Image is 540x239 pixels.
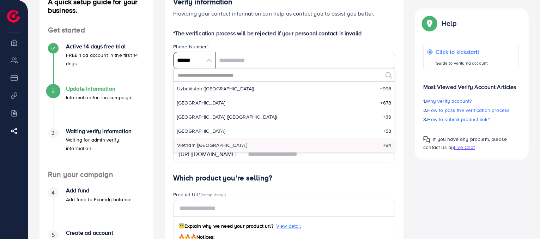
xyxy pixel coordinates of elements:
[177,85,254,92] span: Uzbekistan ([GEOGRAPHIC_DATA])
[177,127,225,135] span: [GEOGRAPHIC_DATA]
[423,115,519,124] p: 3.
[51,129,55,137] span: 3
[66,195,132,204] p: Add fund to Ecomdy balance
[201,191,226,198] span: (compulsory)
[423,106,519,114] p: 2.
[510,207,535,234] iframe: Chat
[173,145,242,162] div: [URL][DOMAIN_NAME]
[40,170,153,179] h4: Run your campaign
[381,99,392,106] span: +678
[51,231,55,239] span: 5
[276,222,301,229] span: View detail
[173,29,395,37] p: *The verification process will be rejected if your personal contact is invalid
[178,222,273,229] span: Explain why we need your product url?
[423,77,519,91] p: Most Viewed Verify Account Articles
[427,116,490,123] span: How to submit product link?
[423,136,430,143] img: Popup guide
[66,85,133,92] h4: Update Information
[178,222,184,229] span: 😇
[173,9,395,18] p: Providing your contact information can help us contact you to assist you better.
[66,229,145,236] h4: Create ad account
[423,136,507,151] span: If you have any problem, please contact us by
[423,17,436,30] img: Popup guide
[40,26,153,35] h4: Get started
[40,128,153,170] li: Waiting verify information
[436,48,488,56] p: Click to kickstart!
[173,174,395,183] h4: Which product you’re selling?
[423,97,519,105] p: 1.
[51,86,55,95] span: 2
[383,142,391,149] span: +84
[51,189,55,197] span: 4
[7,10,20,23] img: logo
[454,144,475,151] span: Live Chat
[40,43,153,85] li: Active 14 days free trial
[66,51,145,68] p: FREE 1 ad account in the first 14 days.
[426,97,472,104] span: Why verify account?
[427,107,510,114] span: How to pass the verification process
[442,19,456,28] p: Help
[436,59,488,67] p: Guide to verifying account
[177,99,225,106] span: [GEOGRAPHIC_DATA]
[380,85,392,92] span: +998
[66,93,133,102] p: Information for run campaign.
[66,187,132,194] h4: Add fund
[66,136,145,153] p: Waiting for admin verify information.
[173,43,209,50] label: Phone Number
[66,128,145,135] h4: Waiting verify information
[40,187,153,229] li: Add fund
[177,113,277,120] span: [GEOGRAPHIC_DATA] ([GEOGRAPHIC_DATA])
[383,113,391,120] span: +39
[66,43,145,50] h4: Active 14 days free trial
[40,85,153,128] li: Update Information
[173,191,226,198] label: Product Url
[383,127,391,135] span: +58
[177,142,247,149] span: Vietnam ([GEOGRAPHIC_DATA])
